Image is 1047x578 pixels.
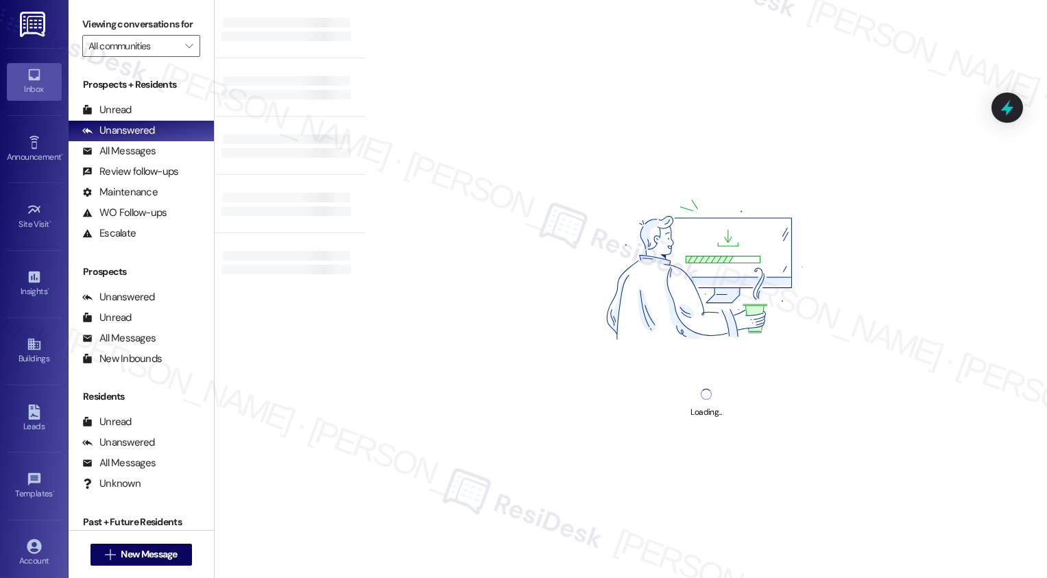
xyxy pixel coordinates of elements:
[185,40,193,51] i: 
[82,206,167,220] div: WO Follow-ups
[82,103,132,117] div: Unread
[88,35,178,57] input: All communities
[7,535,62,572] a: Account
[61,150,63,160] span: •
[690,405,721,420] div: Loading...
[82,477,141,491] div: Unknown
[69,265,214,279] div: Prospects
[7,198,62,235] a: Site Visit •
[121,547,177,562] span: New Message
[69,515,214,529] div: Past + Future Residents
[82,185,158,200] div: Maintenance
[20,12,48,37] img: ResiDesk Logo
[82,352,162,366] div: New Inbounds
[47,285,49,294] span: •
[82,290,155,304] div: Unanswered
[82,226,136,241] div: Escalate
[82,14,200,35] label: Viewing conversations for
[82,123,155,138] div: Unanswered
[82,456,156,470] div: All Messages
[7,63,62,100] a: Inbox
[82,144,156,158] div: All Messages
[7,468,62,505] a: Templates •
[69,389,214,404] div: Residents
[82,435,155,450] div: Unanswered
[69,77,214,92] div: Prospects + Residents
[7,333,62,370] a: Buildings
[82,165,178,179] div: Review follow-ups
[91,544,192,566] button: New Message
[82,331,156,346] div: All Messages
[82,311,132,325] div: Unread
[53,487,55,496] span: •
[7,400,62,437] a: Leads
[105,549,115,560] i: 
[7,265,62,302] a: Insights •
[82,415,132,429] div: Unread
[49,217,51,227] span: •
